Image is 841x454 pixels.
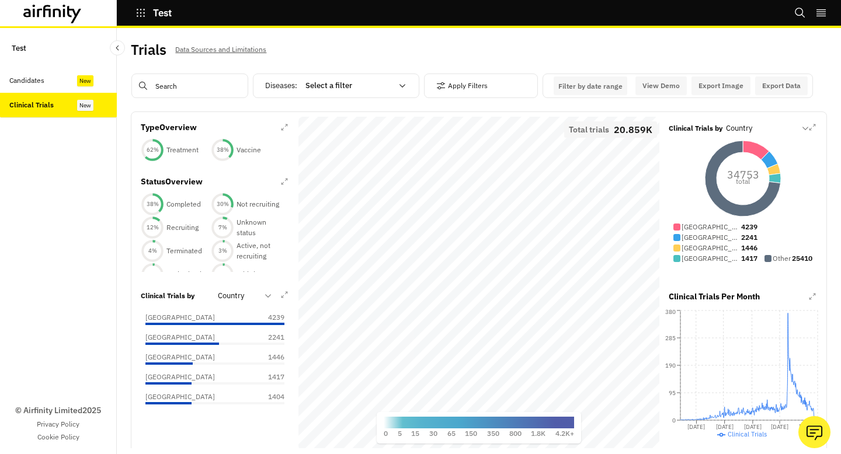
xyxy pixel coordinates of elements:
p: 1.8K [531,428,545,439]
div: 7 % [211,223,234,232]
p: Recruiting [166,222,199,233]
tspan: 190 [665,362,676,369]
p: 1446 [255,352,284,362]
p: 4.2K+ [555,428,574,439]
p: 65 [447,428,456,439]
p: [GEOGRAPHIC_DATA] [145,352,215,362]
p: 30 [429,428,437,439]
div: 30 % [211,200,234,208]
tspan: 0 [672,417,676,424]
a: Privacy Policy [37,419,79,429]
p: Type Overview [141,121,197,134]
div: 3 % [211,247,234,255]
tspan: [DATE] [771,423,788,431]
p: 1417 [741,253,757,264]
input: Search [131,74,248,98]
p: 20.859K [614,125,652,134]
p: Test [12,37,26,59]
button: Interact with the calendar and add the check-in date for your trip. [554,76,627,95]
canvas: Map [298,117,659,450]
p: 150 [465,428,477,439]
div: New [77,75,93,86]
span: Clinical Trials [728,430,767,438]
p: [GEOGRAPHIC_DATA] [145,332,215,343]
button: Ask our analysts [798,416,830,448]
p: 1404 [255,392,284,402]
p: Not recruiting [237,199,279,209]
div: 62 % [141,146,164,154]
p: Total trials [569,125,609,134]
p: [GEOGRAPHIC_DATA] [682,253,740,264]
p: [GEOGRAPHIC_DATA] [682,243,740,253]
p: [GEOGRAPHIC_DATA] [682,232,740,243]
p: Withdrawn [237,269,270,280]
p: Clinical Trials Per Month [669,291,760,303]
div: 3 % [141,270,164,278]
p: 5 [398,428,402,439]
p: 1417 [255,372,284,382]
p: Test [153,8,172,18]
p: 4239 [741,222,757,232]
div: Candidates [9,75,44,86]
tspan: [DATE] [799,423,816,431]
p: [GEOGRAPHIC_DATA] [145,392,215,402]
p: 1446 [741,243,757,253]
div: 38 % [141,200,164,208]
div: Diseases : [265,76,414,95]
p: Treatment [166,145,199,155]
tspan: 285 [665,334,676,342]
div: 3 % [211,270,234,278]
p: Authorised [166,269,201,280]
p: 25410 [792,253,812,264]
tspan: total [736,177,750,186]
tspan: [DATE] [687,423,705,431]
p: Terminated [166,246,202,256]
p: Vaccine [237,145,261,155]
p: Status Overview [141,176,203,188]
div: New [77,100,93,111]
tspan: 95 [669,389,676,397]
p: © Airfinity Limited 2025 [15,404,101,417]
h2: Trials [131,41,166,58]
p: 2241 [255,332,284,343]
p: 15 [411,428,419,439]
p: 350 [487,428,499,439]
button: Export Image [691,76,750,95]
p: 0 [384,428,388,439]
p: Completed [166,199,201,209]
div: 4 % [141,247,164,255]
tspan: [DATE] [716,423,734,431]
button: Search [794,3,806,23]
p: Data Sources and Limitations [175,43,266,56]
p: Other [773,253,791,264]
button: Close Sidebar [110,40,125,55]
tspan: 34753 [727,168,759,181]
p: [GEOGRAPHIC_DATA] [145,372,215,382]
button: Test [135,3,172,23]
div: 12 % [141,223,164,232]
button: Export Data [755,76,808,95]
button: View Demo [635,76,687,95]
p: Unknown status [237,217,281,238]
button: Apply Filters [436,76,488,95]
p: [GEOGRAPHIC_DATA] [145,312,215,323]
a: Cookie Policy [37,432,79,442]
p: Active, not recruiting [237,240,281,261]
tspan: [DATE] [744,423,762,431]
div: Clinical Trials [9,100,54,110]
p: Filter by date range [558,82,623,90]
p: Clinical Trials by [141,291,194,301]
tspan: 380 [665,308,676,316]
div: 38 % [211,146,234,154]
p: 2241 [741,232,757,243]
p: [GEOGRAPHIC_DATA] [682,222,740,232]
p: Clinical Trials by [669,123,722,134]
p: 800 [509,428,522,439]
p: 4239 [255,312,284,323]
